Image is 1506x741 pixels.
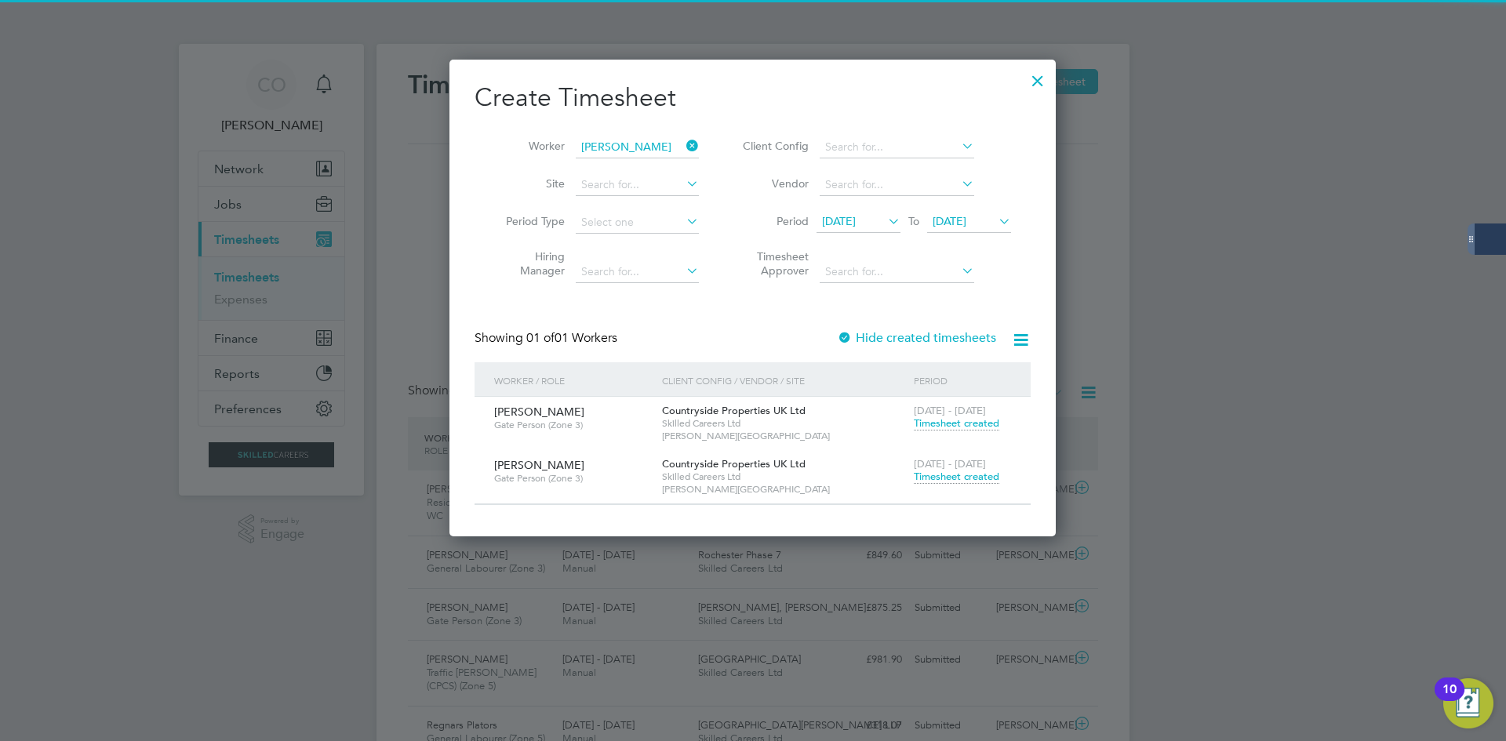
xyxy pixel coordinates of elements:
label: Site [494,176,565,191]
span: [DATE] [822,214,856,228]
label: Worker [494,139,565,153]
input: Search for... [576,136,699,158]
span: [PERSON_NAME] [494,405,584,419]
div: Period [910,362,1015,398]
div: Client Config / Vendor / Site [658,362,910,398]
input: Search for... [820,174,974,196]
label: Client Config [738,139,809,153]
input: Search for... [576,174,699,196]
span: Timesheet created [914,470,999,484]
span: Timesheet created [914,416,999,430]
span: [DATE] - [DATE] [914,457,986,470]
span: [DATE] [933,214,966,228]
span: Gate Person (Zone 3) [494,472,650,485]
span: 01 of [526,330,555,346]
label: Vendor [738,176,809,191]
label: Timesheet Approver [738,249,809,278]
label: Hiring Manager [494,249,565,278]
input: Search for... [576,261,699,283]
span: Countryside Properties UK Ltd [662,404,806,417]
input: Select one [576,212,699,234]
span: 01 Workers [526,330,617,346]
h2: Create Timesheet [475,82,1031,114]
span: [PERSON_NAME] [494,458,584,472]
input: Search for... [820,136,974,158]
span: Countryside Properties UK Ltd [662,457,806,470]
span: Gate Person (Zone 3) [494,419,650,431]
div: Showing [475,330,620,347]
label: Hide created timesheets [837,330,996,346]
input: Search for... [820,261,974,283]
span: [DATE] - [DATE] [914,404,986,417]
button: Open Resource Center, 10 new notifications [1443,678,1493,728]
label: Period [738,214,809,228]
span: [PERSON_NAME][GEOGRAPHIC_DATA] [662,483,906,496]
div: 10 [1442,689,1457,710]
span: Skilled Careers Ltd [662,417,906,430]
span: [PERSON_NAME][GEOGRAPHIC_DATA] [662,430,906,442]
label: Period Type [494,214,565,228]
div: Worker / Role [490,362,658,398]
span: To [904,211,924,231]
span: Skilled Careers Ltd [662,470,906,483]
